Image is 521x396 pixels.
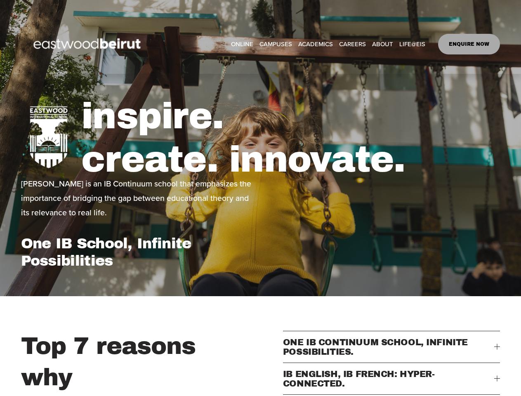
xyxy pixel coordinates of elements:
span: ACADEMICS [298,38,333,49]
button: IB ENGLISH, IB FRENCH: HYPER-CONNECTED. [283,363,500,394]
a: folder dropdown [298,38,333,50]
a: ENQUIRE NOW [438,34,500,54]
span: CAMPUSES [259,38,292,49]
span: IB ENGLISH, IB FRENCH: HYPER-CONNECTED. [283,369,495,388]
span: ABOUT [372,38,393,49]
p: [PERSON_NAME] is an IB Continuum school that emphasizes the importance of bridging the gap betwee... [21,177,258,220]
a: ONLINE [231,38,253,50]
span: LIFE@EIS [399,38,425,49]
span: ONE IB CONTINUUM SCHOOL, INFINITE POSSIBILITIES. [283,337,495,356]
h1: inspire. create. innovate. [81,94,500,181]
h1: One IB School, Infinite Possibilities [21,235,258,269]
button: ONE IB CONTINUUM SCHOOL, INFINITE POSSIBILITIES. [283,331,500,363]
a: folder dropdown [399,38,425,50]
a: folder dropdown [259,38,292,50]
a: CAREERS [339,38,366,50]
img: EastwoodIS Global Site [21,23,156,65]
a: folder dropdown [372,38,393,50]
